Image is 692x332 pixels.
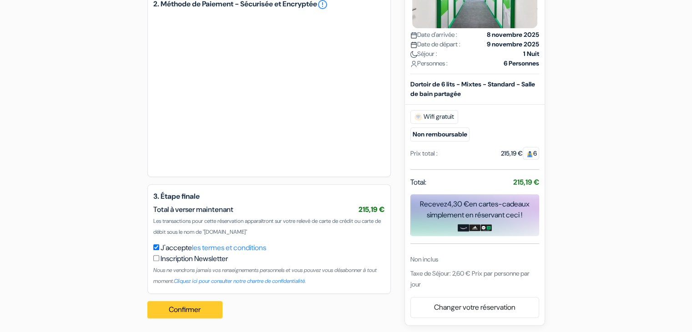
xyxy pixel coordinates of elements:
[523,147,539,160] span: 6
[410,269,530,288] span: Taxe de Séjour: 2,60 € Prix par personne par jour
[487,40,539,49] strong: 9 novembre 2025
[161,253,228,264] label: Inscription Newsletter
[410,30,457,40] span: Date d'arrivée :
[174,277,306,285] a: Cliquez ici pour consulter notre chartre de confidentialité.
[147,301,223,318] button: Confirmer
[414,113,422,121] img: free_wifi.svg
[410,110,458,124] span: Wifi gratuit
[523,49,539,59] strong: 1 Nuit
[192,243,266,252] a: les termes et conditions
[410,149,438,158] div: Prix total :
[526,151,533,157] img: guest.svg
[410,41,417,48] img: calendar.svg
[410,32,417,39] img: calendar.svg
[410,80,535,98] b: Dortoir de 6 lits - Mixtes - Standard - Salle de bain partagée
[487,30,539,40] strong: 8 novembre 2025
[411,299,539,316] a: Changer votre réservation
[410,59,448,68] span: Personnes :
[410,199,539,221] div: Recevez en cartes-cadeaux simplement en réservant ceci !
[153,205,233,214] span: Total à verser maintenant
[162,23,376,160] iframe: Cadre de saisie sécurisé pour le paiement
[410,60,417,67] img: user_icon.svg
[410,177,426,188] span: Total:
[469,224,480,231] img: adidas-card.png
[161,242,266,253] label: J'accepte
[153,217,381,236] span: Les transactions pour cette réservation apparaîtront sur votre relevé de carte de crédit ou carte...
[447,199,469,209] span: 4,30 €
[410,255,539,264] div: Non inclus
[410,40,460,49] span: Date de départ :
[410,51,417,58] img: moon.svg
[513,177,539,187] strong: 215,19 €
[153,267,377,285] small: Nous ne vendrons jamais vos renseignements personnels et vous pouvez vous désabonner à tout moment.
[410,127,470,141] small: Non remboursable
[410,49,437,59] span: Séjour :
[458,224,469,231] img: amazon-card-no-text.png
[501,149,539,158] div: 215,19 €
[359,205,385,214] span: 215,19 €
[480,224,492,231] img: uber-uber-eats-card.png
[504,59,539,68] strong: 6 Personnes
[153,192,385,201] h5: 3. Étape finale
